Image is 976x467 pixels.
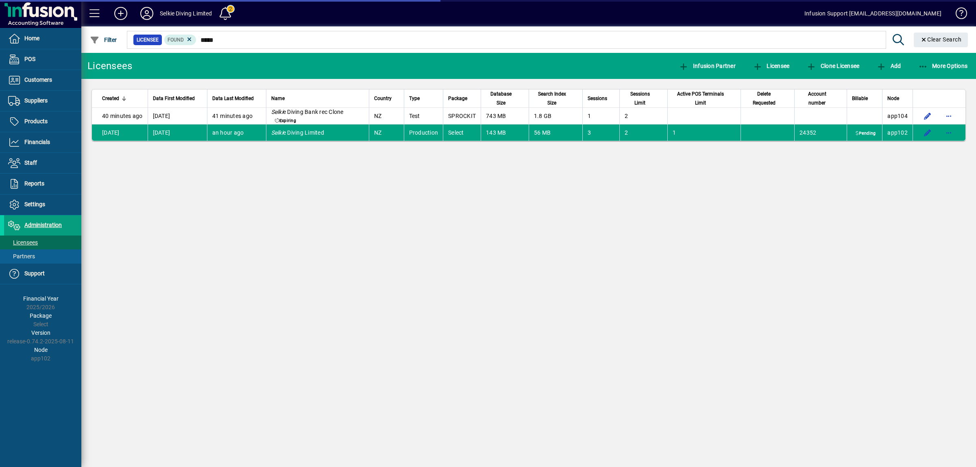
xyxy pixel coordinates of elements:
a: Licensees [4,236,81,249]
td: an hour ago [207,124,266,141]
td: 743 MB [481,108,529,124]
div: Node [887,94,908,103]
td: 2 [619,108,667,124]
a: Reports [4,174,81,194]
span: Found [168,37,184,43]
td: 41 minutes ago [207,108,266,124]
button: Clone Licensee [804,59,861,73]
span: Account number [800,89,834,107]
span: Products [24,118,48,124]
div: Infusion Support [EMAIL_ADDRESS][DOMAIN_NAME] [804,7,941,20]
span: Infusion Partner [679,63,736,69]
td: NZ [369,124,404,141]
div: Created [102,94,143,103]
div: Sessions Limit [625,89,662,107]
span: Node [34,347,48,353]
span: Clear Search [920,36,962,43]
div: Name [271,94,364,103]
span: Licensee [137,36,159,44]
em: Selki [271,109,283,115]
span: Version [31,330,50,336]
a: Staff [4,153,81,173]
button: Edit [921,109,934,122]
div: Country [374,94,399,103]
button: Clear [914,33,968,47]
span: Data Last Modified [212,94,254,103]
span: Database Size [486,89,516,107]
span: Search Index Size [534,89,570,107]
td: 40 minutes ago [92,108,148,124]
td: Production [404,124,443,141]
a: Financials [4,132,81,153]
span: Administration [24,222,62,228]
button: Add [874,59,903,73]
div: Licensees [87,59,132,72]
span: Partners [8,253,35,260]
button: Profile [134,6,160,21]
a: Partners [4,249,81,263]
mat-chip: Found Status: Found [164,35,196,45]
span: app104.prod.infusionbusinesssoftware.com [887,113,908,119]
span: Package [448,94,467,103]
div: Selkie Diving Limited [160,7,212,20]
span: Created [102,94,119,103]
span: Country [374,94,392,103]
td: [DATE] [92,124,148,141]
span: Node [887,94,899,103]
div: Billable [852,94,877,103]
td: NZ [369,108,404,124]
span: Sessions Limit [625,89,655,107]
span: Clone Licensee [806,63,859,69]
a: Home [4,28,81,49]
td: [DATE] [148,124,207,141]
span: Package [30,312,52,319]
div: Type [409,94,438,103]
em: Selki [271,129,283,136]
span: Pending [854,130,877,137]
td: 2 [619,124,667,141]
td: 143 MB [481,124,529,141]
span: Billable [852,94,868,103]
span: e Diving Bank rec Clone [271,109,344,115]
td: 1.8 GB [529,108,582,124]
div: Data First Modified [153,94,202,103]
td: Test [404,108,443,124]
span: Expiring [273,118,298,124]
span: Reports [24,180,44,187]
span: Type [409,94,420,103]
span: Staff [24,159,37,166]
td: 3 [582,124,619,141]
span: Financial Year [23,295,59,302]
div: Account number [800,89,842,107]
div: Delete Requested [746,89,789,107]
span: Home [24,35,39,41]
td: 56 MB [529,124,582,141]
span: e Diving Limited [271,129,324,136]
span: Add [876,63,901,69]
a: Customers [4,70,81,90]
td: SPROCKIT [443,108,481,124]
span: Support [24,270,45,277]
span: Filter [90,37,117,43]
span: Licensee [753,63,790,69]
button: More Options [916,59,970,73]
button: More options [942,109,955,122]
div: Active POS Terminals Limit [673,89,736,107]
span: POS [24,56,35,62]
td: 1 [667,124,741,141]
td: [DATE] [148,108,207,124]
a: Support [4,264,81,284]
td: 24352 [794,124,847,141]
a: Settings [4,194,81,215]
a: Products [4,111,81,132]
a: Knowledge Base [950,2,966,28]
span: More Options [918,63,968,69]
span: Suppliers [24,97,48,104]
div: Database Size [486,89,524,107]
span: Data First Modified [153,94,195,103]
a: POS [4,49,81,70]
div: Data Last Modified [212,94,261,103]
span: Customers [24,76,52,83]
span: app102.prod.infusionbusinesssoftware.com [887,129,908,136]
span: Active POS Terminals Limit [673,89,728,107]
